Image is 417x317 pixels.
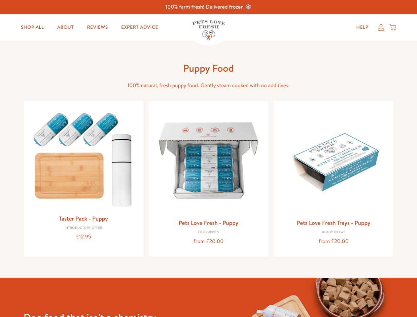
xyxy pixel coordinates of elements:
h1: Puppy Food [103,62,314,75]
div: from £20.00 [279,237,388,246]
img: Pets Love Fresh - Puppy [154,106,263,215]
a: Pets Love Fresh Trays - Puppy [297,219,370,227]
img: Pets Love Fresh [192,20,225,40]
a: Taster Pack - Puppy [59,214,108,223]
a: Shop All [16,21,49,34]
a: Pets Love Fresh - Puppy [179,219,238,227]
span: 100% natural, fresh puppy food. Gently steam cooked with no additives. [127,82,290,89]
img: Taster Pack - Puppy [29,106,138,211]
a: Reviews [82,21,113,34]
img: Pets Love Fresh Trays - Puppy [279,106,388,215]
div: from £20.00 [154,237,263,246]
div: Ready to eat [279,230,388,234]
a: Expert Advice [116,21,163,34]
div: £12.95 [29,232,138,241]
a: Help [351,21,374,34]
div: Introductory Offer [29,226,138,230]
div: For puppies [154,230,263,234]
a: About [52,21,79,34]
